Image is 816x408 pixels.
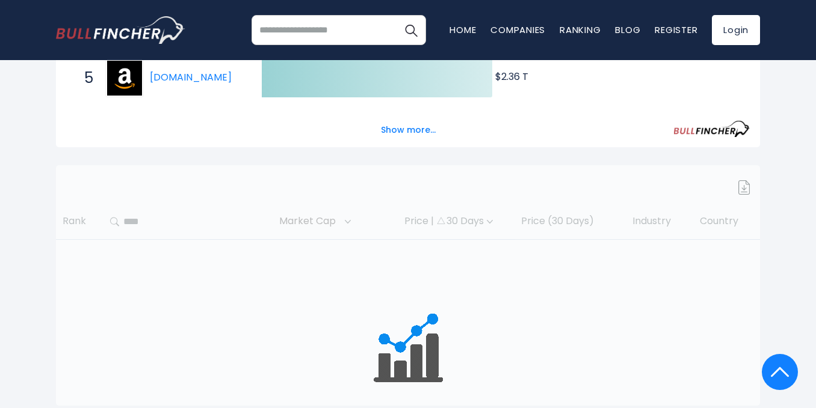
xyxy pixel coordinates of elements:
a: Register [655,23,697,36]
a: Ranking [560,23,601,36]
a: Go to homepage [56,16,185,44]
a: Home [450,23,476,36]
button: Search [396,15,426,45]
a: Amazon.com [105,59,150,97]
a: Login [712,15,760,45]
a: Blog [615,23,640,36]
button: Show more... [374,120,443,140]
text: $2.36 T [495,70,528,84]
img: Amazon.com [107,61,142,96]
img: bullfincher logo [56,16,185,44]
span: 5 [78,68,90,88]
a: Companies [490,23,545,36]
a: [DOMAIN_NAME] [150,70,232,84]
